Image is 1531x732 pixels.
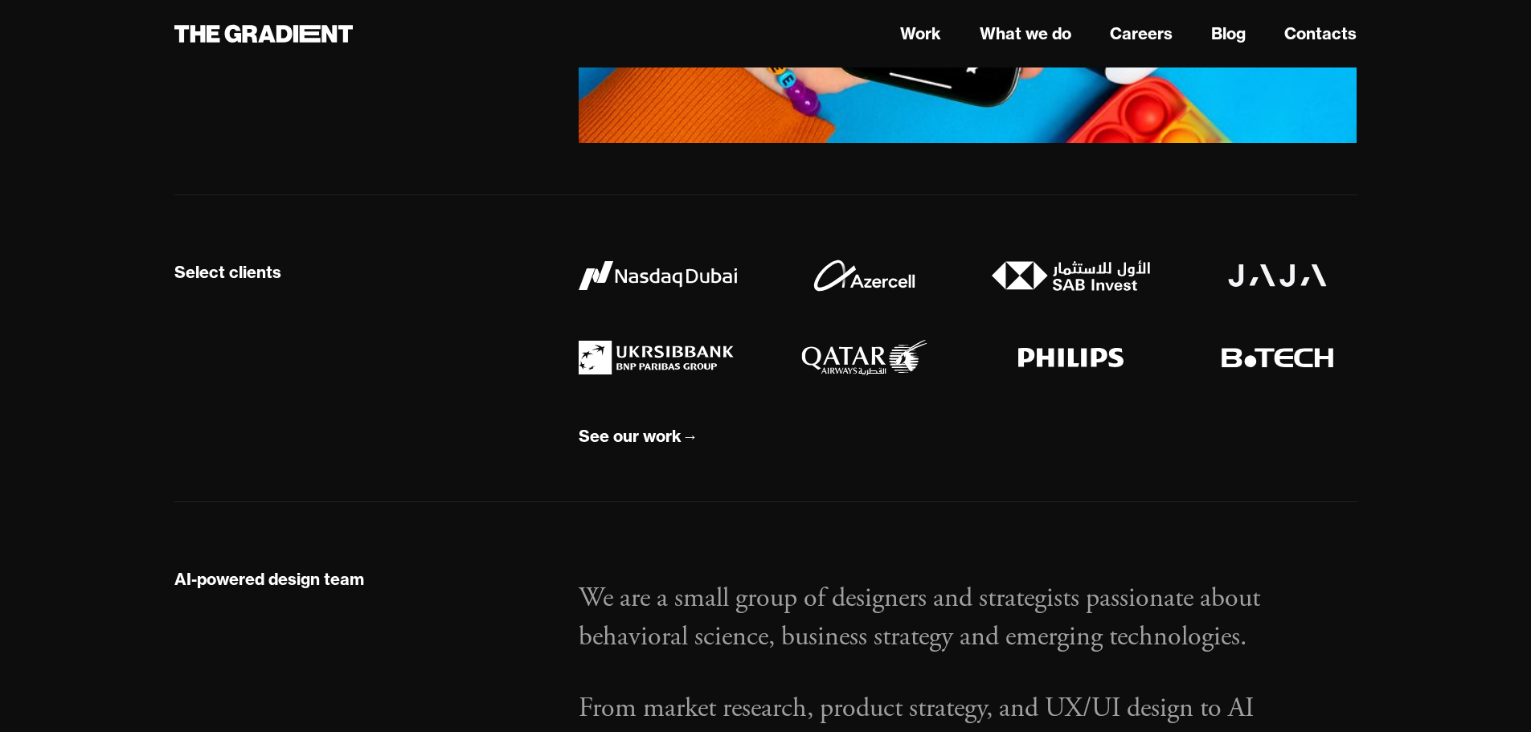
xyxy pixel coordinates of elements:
div: AI-powered design team [174,569,364,590]
a: Work [900,22,941,46]
div: See our work [579,426,682,447]
img: Nasdaq Dubai logo [579,261,737,291]
a: Contacts [1284,22,1357,46]
img: SAB Invest [992,260,1150,291]
a: See our work→ [579,423,698,450]
div: Select clients [174,262,281,283]
div: → [682,426,698,447]
a: What we do [980,22,1071,46]
p: We are a small group of designers and strategists passionate about behavioral science, business s... [579,579,1357,656]
a: Blog [1211,22,1246,46]
a: Careers [1110,22,1173,46]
